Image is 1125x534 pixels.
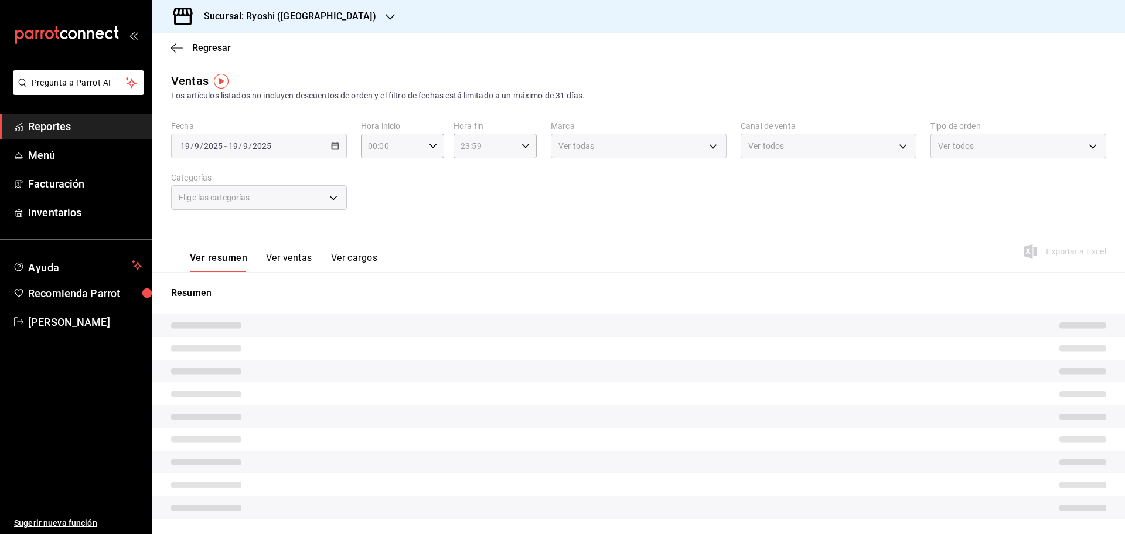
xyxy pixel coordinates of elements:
span: / [248,141,252,151]
span: [PERSON_NAME] [28,314,142,330]
img: Tooltip marker [214,74,229,89]
p: Resumen [171,286,1106,300]
h3: Sucursal: Ryoshi ([GEOGRAPHIC_DATA]) [195,9,376,23]
button: open_drawer_menu [129,30,138,40]
span: Facturación [28,176,142,192]
span: Ver todas [558,140,594,152]
input: ---- [252,141,272,151]
span: Sugerir nueva función [14,517,142,529]
label: Hora fin [454,122,537,130]
label: Marca [551,122,727,130]
label: Fecha [171,122,347,130]
span: Inventarios [28,205,142,220]
label: Hora inicio [361,122,444,130]
button: Regresar [171,42,231,53]
button: Ver cargos [331,252,378,272]
button: Ver ventas [266,252,312,272]
input: ---- [203,141,223,151]
button: Pregunta a Parrot AI [13,70,144,95]
span: Menú [28,147,142,163]
a: Pregunta a Parrot AI [8,85,144,97]
span: Reportes [28,118,142,134]
span: Recomienda Parrot [28,285,142,301]
span: / [190,141,194,151]
span: Regresar [192,42,231,53]
div: navigation tabs [190,252,377,272]
span: - [224,141,227,151]
div: Ventas [171,72,209,90]
input: -- [194,141,200,151]
label: Tipo de orden [930,122,1106,130]
label: Categorías [171,174,347,182]
span: Ayuda [28,259,127,273]
input: -- [243,141,248,151]
span: / [238,141,242,151]
label: Canal de venta [741,122,916,130]
input: -- [180,141,190,151]
input: -- [228,141,238,151]
div: Los artículos listados no incluyen descuentos de orden y el filtro de fechas está limitado a un m... [171,90,1106,102]
button: Ver resumen [190,252,247,272]
span: Ver todos [748,140,784,152]
span: Ver todos [938,140,974,152]
span: Pregunta a Parrot AI [32,77,126,89]
span: / [200,141,203,151]
span: Elige las categorías [179,192,250,203]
